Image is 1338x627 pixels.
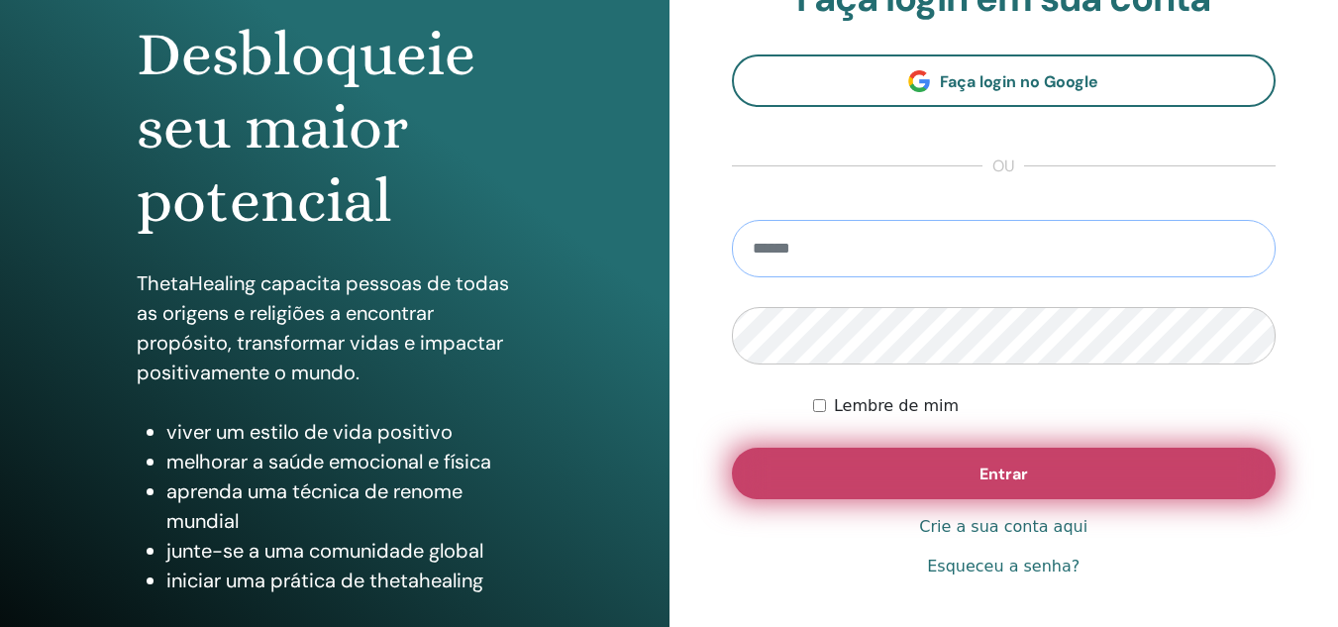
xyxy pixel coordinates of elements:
[166,419,453,445] font: viver um estilo de vida positivo
[732,448,1277,499] button: Entrar
[919,517,1087,536] font: Crie a sua conta aqui
[979,464,1028,484] font: Entrar
[834,396,959,415] font: Lembre de mim
[166,538,483,564] font: junte-se a uma comunidade global
[813,394,1276,418] div: Mantenha-me autenticado indefinidamente ou até que eu faça logout manualmente
[940,71,1098,92] font: Faça login no Google
[166,478,463,534] font: aprenda uma técnica de renome mundial
[992,156,1014,176] font: ou
[166,568,483,593] font: iniciar uma prática de thetahealing
[732,54,1277,107] a: Faça login no Google
[919,515,1087,539] a: Crie a sua conta aqui
[137,270,509,385] font: ThetaHealing capacita pessoas de todas as origens e religiões a encontrar propósito, transformar ...
[927,557,1080,575] font: Esqueceu a senha?
[166,449,491,474] font: melhorar a saúde emocional e física
[927,555,1080,578] a: Esqueceu a senha?
[137,19,475,237] font: Desbloqueie seu maior potencial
